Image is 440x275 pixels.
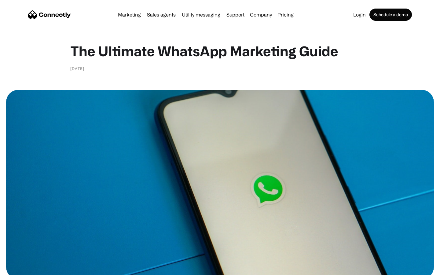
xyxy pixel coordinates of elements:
[369,9,412,21] a: Schedule a demo
[70,65,84,71] div: [DATE]
[12,264,37,273] ul: Language list
[275,12,296,17] a: Pricing
[70,43,370,59] h1: The Ultimate WhatsApp Marketing Guide
[28,10,71,19] a: home
[179,12,223,17] a: Utility messaging
[145,12,178,17] a: Sales agents
[250,10,272,19] div: Company
[116,12,143,17] a: Marketing
[224,12,247,17] a: Support
[248,10,274,19] div: Company
[6,264,37,273] aside: Language selected: English
[351,12,368,17] a: Login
